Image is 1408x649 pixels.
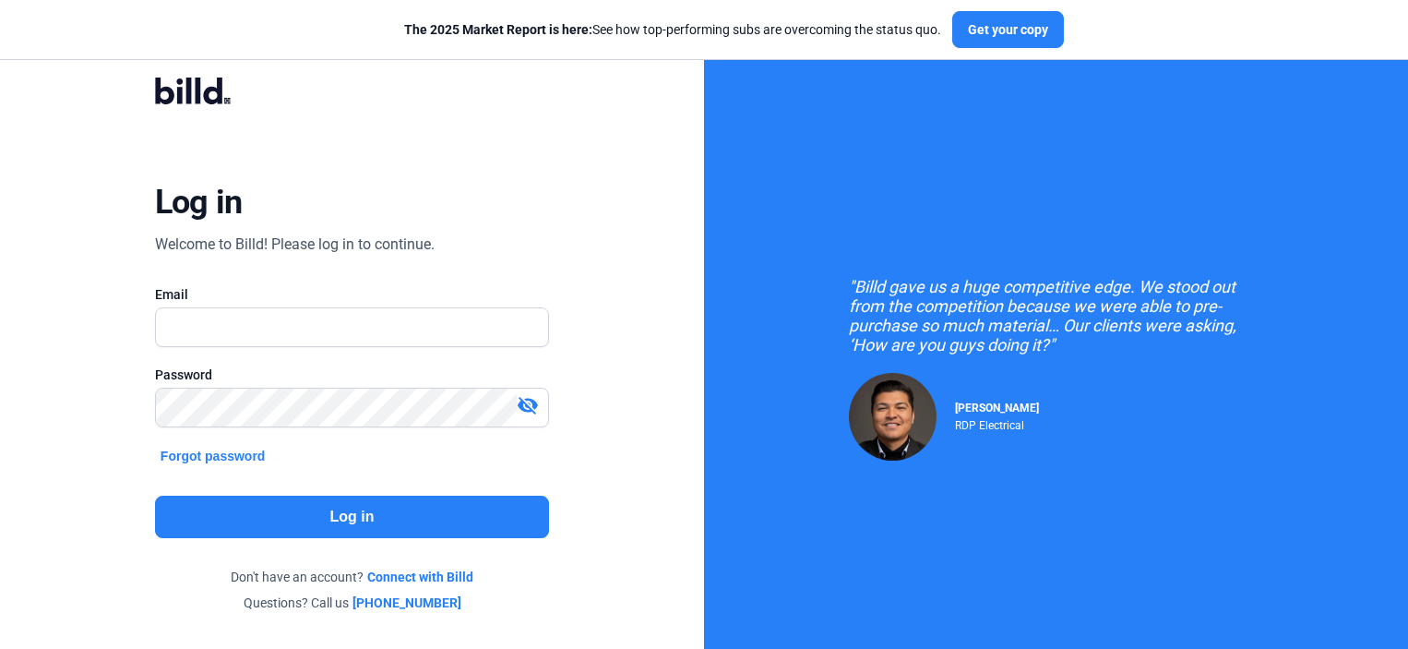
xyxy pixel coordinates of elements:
[517,394,539,416] mat-icon: visibility_off
[849,373,937,461] img: Raul Pacheco
[155,446,271,466] button: Forgot password
[952,11,1064,48] button: Get your copy
[955,415,1039,432] div: RDP Electrical
[155,366,549,384] div: Password
[352,594,461,612] a: [PHONE_NUMBER]
[849,277,1264,355] div: "Billd gave us a huge competitive edge. We stood out from the competition because we were able to...
[955,402,1039,415] span: [PERSON_NAME]
[155,234,435,256] div: Welcome to Billd! Please log in to continue.
[367,568,473,586] a: Connect with Billd
[155,496,549,538] button: Log in
[404,20,941,39] div: See how top-performing subs are overcoming the status quo.
[155,285,549,304] div: Email
[155,568,549,586] div: Don't have an account?
[155,594,549,612] div: Questions? Call us
[155,182,243,222] div: Log in
[404,22,592,37] span: The 2025 Market Report is here:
